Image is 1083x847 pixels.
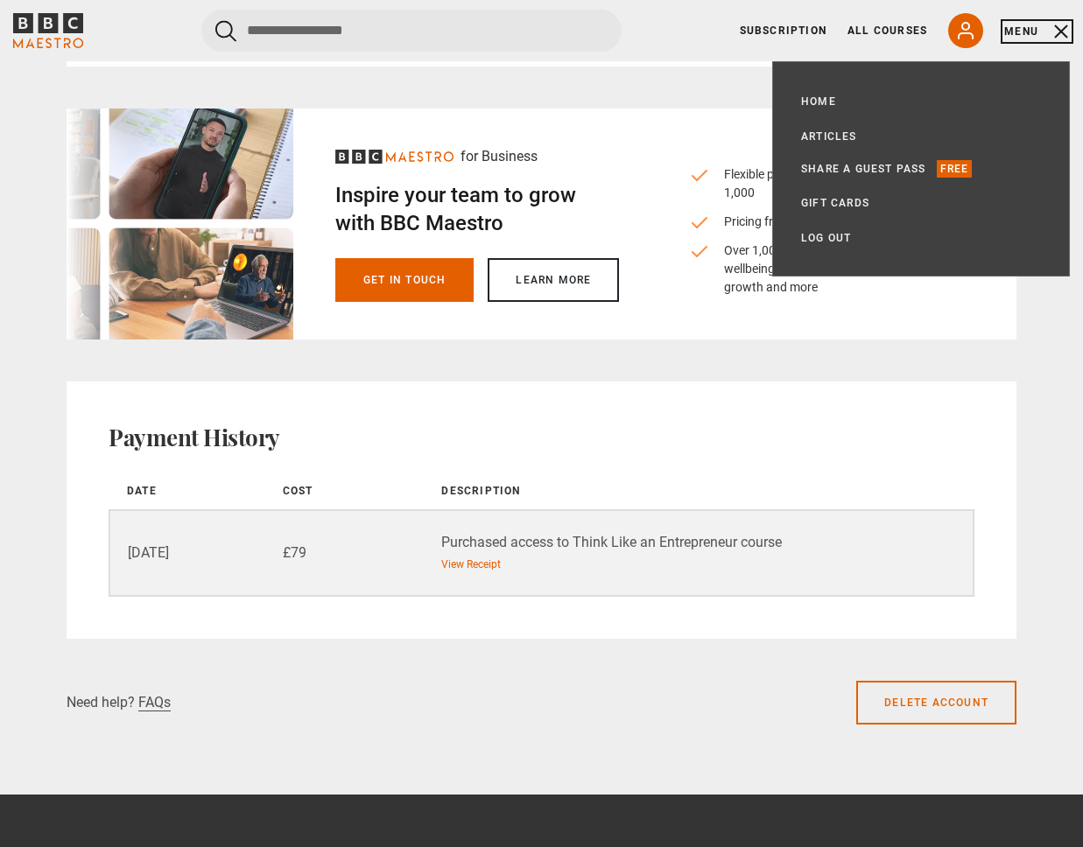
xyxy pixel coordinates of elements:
[265,510,421,596] td: £79
[801,93,836,110] a: Home
[420,472,974,510] th: Description
[801,160,926,178] a: Share a guest pass
[441,532,972,553] div: Purchased access to Think Like an Entrepreneur course
[67,692,135,713] p: Need help?
[215,20,236,42] button: Submit the search query
[801,128,857,145] a: Articles
[335,258,474,302] a: Get in touch
[689,213,946,231] li: Pricing from just £24 per person per year
[689,165,946,202] li: Flexible packages for teams of 10 to 1,000
[335,150,454,164] svg: BBC Maestro
[937,160,973,178] p: Free
[740,23,826,38] a: Subscription
[201,10,622,52] input: Search
[461,146,538,167] p: for Business
[847,23,927,38] a: All Courses
[109,510,265,596] td: [DATE]
[801,194,869,212] a: Gift Cards
[67,108,293,339] img: business-signpost-desktop.webp
[265,472,421,510] th: Cost
[441,556,501,572] a: View Receipt
[109,423,974,451] h2: Payment History
[138,694,171,711] a: FAQs
[335,181,619,237] h2: Inspire your team to grow with BBC Maestro
[856,681,1016,724] a: Delete account
[13,13,83,48] svg: BBC Maestro
[1004,23,1070,40] button: Toggle navigation
[801,229,851,247] a: Log out
[689,241,946,297] li: Over 1,000 hours of content covering wellbeing, leadership, creativity, personal growth and more
[109,472,265,510] th: Date
[488,258,619,302] a: Learn more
